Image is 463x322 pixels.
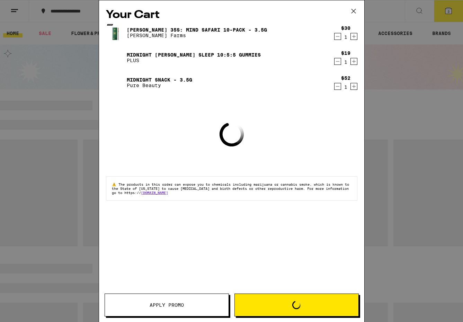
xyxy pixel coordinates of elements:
[350,83,357,90] button: Increment
[112,182,349,195] span: The products in this order can expose you to chemicals including marijuana or cannabis smoke, whi...
[106,73,125,92] img: Midnight Snack - 3.5g
[127,52,261,58] a: Midnight [PERSON_NAME] SLEEP 10:5:5 Gummies
[341,50,350,56] div: $19
[106,23,125,42] img: Lowell 35s: Mind Safari 10-Pack - 3.5g
[127,33,267,38] p: [PERSON_NAME] Farms
[341,25,350,31] div: $30
[106,7,357,23] h2: Your Cart
[141,190,168,195] a: [DOMAIN_NAME]
[334,83,341,90] button: Decrement
[112,182,118,186] span: ⚠️
[127,58,261,63] p: PLUS
[334,33,341,40] button: Decrement
[127,27,267,33] a: [PERSON_NAME] 35s: Mind Safari 10-Pack - 3.5g
[341,75,350,81] div: $52
[127,83,192,88] p: Pure Beauty
[341,34,350,40] div: 1
[334,58,341,65] button: Decrement
[341,59,350,65] div: 1
[127,77,192,83] a: Midnight Snack - 3.5g
[341,84,350,90] div: 1
[150,303,184,307] span: Apply Promo
[105,294,229,316] button: Apply Promo
[106,48,125,67] img: Midnight Berry SLEEP 10:5:5 Gummies
[350,33,357,40] button: Increment
[350,58,357,65] button: Increment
